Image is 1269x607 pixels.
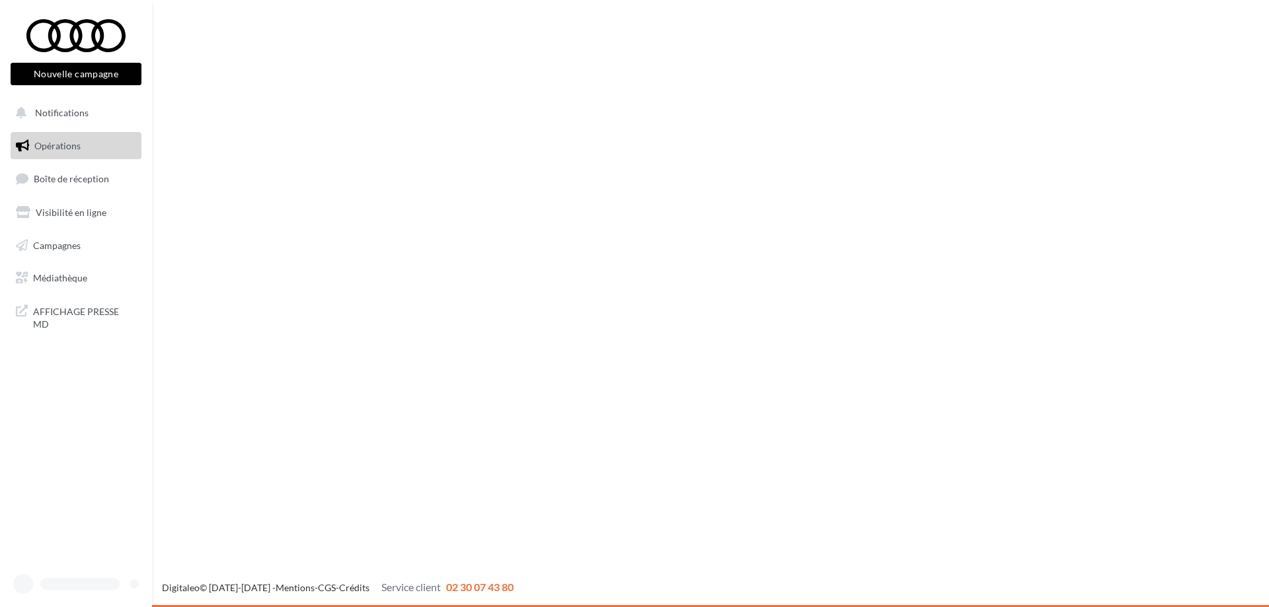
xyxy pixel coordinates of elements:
span: Visibilité en ligne [36,207,106,218]
a: Boîte de réception [8,164,144,193]
span: Boîte de réception [34,173,109,184]
span: AFFICHAGE PRESSE MD [33,303,136,331]
a: Opérations [8,132,144,160]
button: Notifications [8,99,139,127]
a: Visibilité en ligne [8,199,144,227]
span: Campagnes [33,239,81,250]
a: Crédits [339,582,369,593]
span: Service client [381,581,441,593]
button: Nouvelle campagne [11,63,141,85]
a: CGS [318,582,336,593]
a: Mentions [276,582,315,593]
a: Médiathèque [8,264,144,292]
a: Campagnes [8,232,144,260]
a: Digitaleo [162,582,200,593]
span: Notifications [35,107,89,118]
span: © [DATE]-[DATE] - - - [162,582,514,593]
span: 02 30 07 43 80 [446,581,514,593]
span: Médiathèque [33,272,87,283]
span: Opérations [34,140,81,151]
a: AFFICHAGE PRESSE MD [8,297,144,336]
